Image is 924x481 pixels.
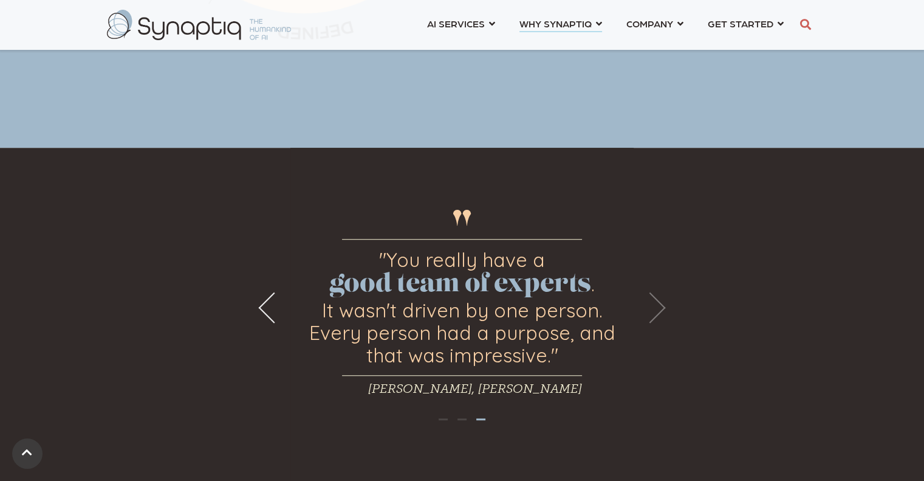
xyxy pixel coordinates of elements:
button: Previous [259,292,290,323]
button: Next [635,292,666,323]
span: WHY SYNAPTIQ [519,15,592,32]
li: Page dot 3 [476,418,485,420]
a: AI SERVICES [427,12,495,35]
span: GET STARTED [708,15,773,32]
a: COMPANY [626,12,683,35]
a: WHY SYNAPTIQ [519,12,602,35]
iframe: Embedded CTA [491,80,619,111]
span: COMPANY [626,15,673,32]
div: " [309,209,615,233]
img: synaptiq logo-2 [107,10,291,40]
div: [PERSON_NAME], [PERSON_NAME] Companies [309,382,582,410]
nav: menu [415,3,796,47]
a: GET STARTED [708,12,784,35]
span: AI SERVICES [427,15,485,32]
li: Page dot 1 [439,418,448,420]
li: Page dot 2 [457,418,467,420]
iframe: Embedded CTA [254,80,421,111]
span: "You really have a . It wasn't driven by one person. Every person had a purpose, and that was imp... [309,247,615,367]
strong: good team of experts [329,273,591,297]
